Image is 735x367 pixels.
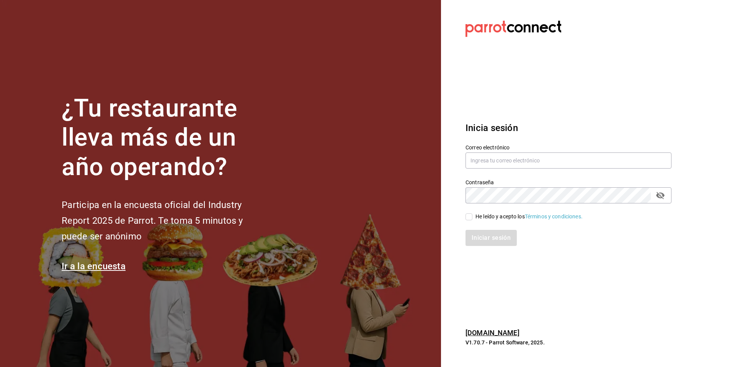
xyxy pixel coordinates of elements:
[465,179,671,185] label: Contraseña
[475,213,583,221] div: He leído y acepto los
[465,329,519,337] a: [DOMAIN_NAME]
[465,121,671,135] h3: Inicia sesión
[62,197,268,244] h2: Participa en la encuesta oficial del Industry Report 2025 de Parrot. Te toma 5 minutos y puede se...
[465,152,671,169] input: Ingresa tu correo electrónico
[525,213,583,220] a: Términos y condiciones.
[62,261,126,272] a: Ir a la encuesta
[465,144,671,150] label: Correo electrónico
[465,339,671,346] p: V1.70.7 - Parrot Software, 2025.
[62,94,268,182] h1: ¿Tu restaurante lleva más de un año operando?
[654,189,667,202] button: passwordField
